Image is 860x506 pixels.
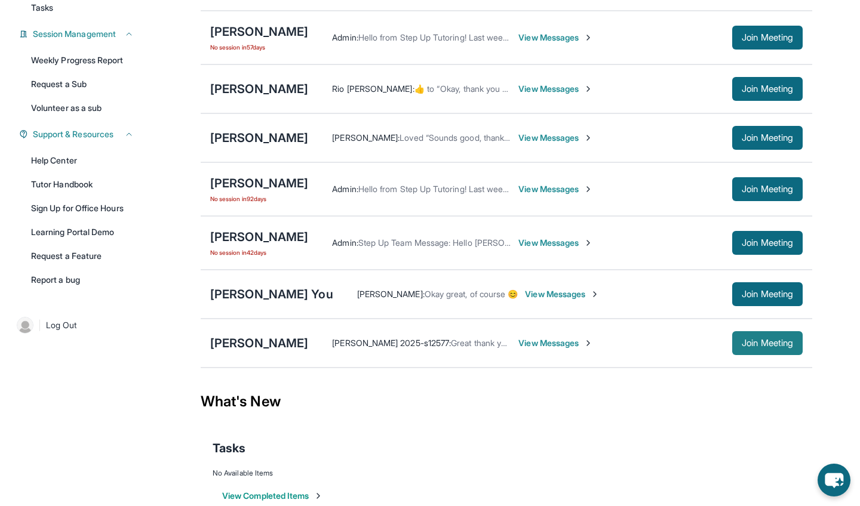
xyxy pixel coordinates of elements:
button: Join Meeting [732,126,803,150]
a: Request a Sub [24,73,141,95]
span: Great thank you . [451,338,515,348]
span: Join Meeting [742,291,793,298]
img: Chevron-Right [590,289,600,299]
a: Volunteer as a sub [24,97,141,119]
img: Chevron-Right [583,184,593,194]
a: Learning Portal Demo [24,221,141,243]
img: Chevron-Right [583,238,593,248]
a: Help Center [24,150,141,171]
div: What's New [201,375,812,428]
a: Request a Feature [24,245,141,267]
span: View Messages [518,237,593,249]
span: View Messages [518,32,593,44]
span: No session in 57 days [210,42,308,52]
div: No Available Items [213,468,800,478]
span: Tasks [31,2,53,14]
span: [PERSON_NAME] : [357,289,425,299]
span: | [38,318,41,332]
span: No session in 92 days [210,194,308,203]
span: [PERSON_NAME] : [332,132,400,143]
div: [PERSON_NAME] [210,129,308,146]
span: Okay great, of course 😊 [425,289,518,299]
button: Join Meeting [732,177,803,201]
button: Join Meeting [732,26,803,50]
span: View Messages [518,83,593,95]
img: user-img [17,317,33,334]
span: Support & Resources [33,128,113,140]
span: [PERSON_NAME] 2025-s12577 : [332,338,451,348]
div: [PERSON_NAME] [210,229,308,245]
span: Join Meeting [742,85,793,92]
button: Support & Resources [28,128,134,140]
span: Loved “Sounds good, thank you” [400,132,523,143]
span: Admin : [332,32,358,42]
span: Session Management [33,28,116,40]
button: Join Meeting [732,77,803,101]
div: [PERSON_NAME] [210,335,308,351]
button: Join Meeting [732,282,803,306]
img: Chevron-Right [583,84,593,94]
span: Join Meeting [742,134,793,141]
img: Chevron-Right [583,133,593,143]
span: Rio [PERSON_NAME] : [332,84,414,94]
img: Chevron-Right [583,338,593,348]
span: Join Meeting [742,340,793,347]
span: Join Meeting [742,34,793,41]
span: Admin : [332,184,358,194]
a: Report a bug [24,269,141,291]
button: Join Meeting [732,331,803,355]
span: Join Meeting [742,186,793,193]
span: ​👍​ to “ Okay, thank you so much ” [414,84,539,94]
button: View Completed Items [222,490,323,502]
span: View Messages [525,288,600,300]
div: [PERSON_NAME] [210,175,308,192]
img: Chevron-Right [583,33,593,42]
a: |Log Out [12,312,141,338]
button: Join Meeting [732,231,803,255]
span: View Messages [518,337,593,349]
a: Tutor Handbook [24,174,141,195]
div: [PERSON_NAME] [210,23,308,40]
span: No session in 42 days [210,248,308,257]
span: Tasks [213,440,245,456]
span: Join Meeting [742,239,793,246]
span: View Messages [518,183,593,195]
button: Session Management [28,28,134,40]
div: [PERSON_NAME] You [210,286,333,303]
button: chat-button [818,464,850,496]
a: Weekly Progress Report [24,50,141,71]
a: Sign Up for Office Hours [24,198,141,219]
span: Admin : [332,237,358,248]
span: Log Out [46,319,77,331]
div: [PERSON_NAME] [210,81,308,97]
span: View Messages [518,132,593,144]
